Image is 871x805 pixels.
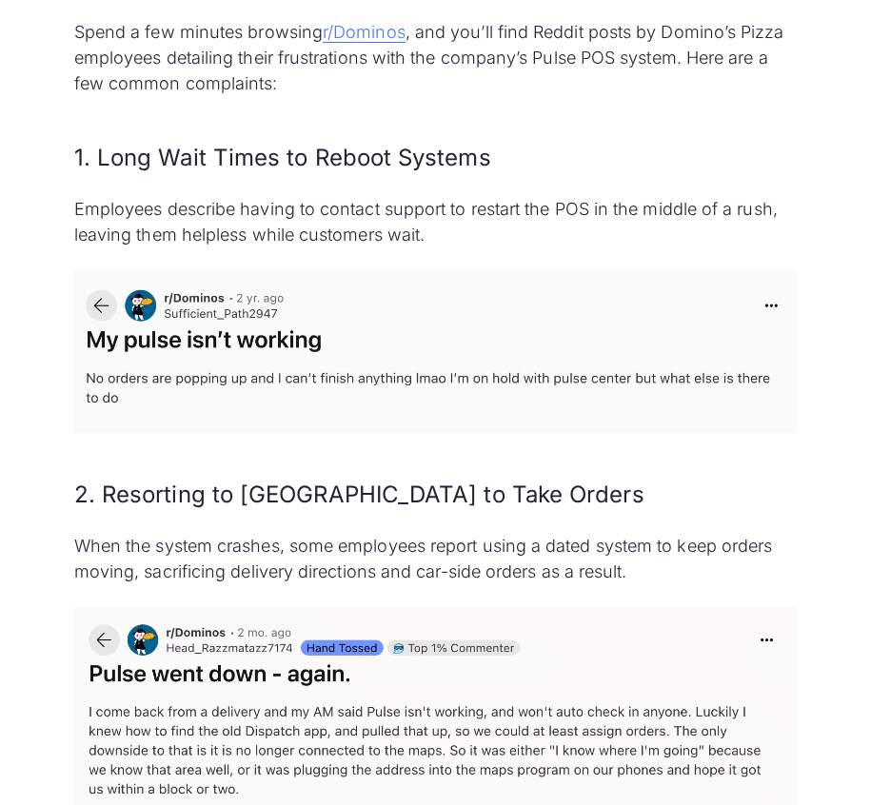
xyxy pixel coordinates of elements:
[323,22,406,43] a: r/Dominos
[74,19,798,96] p: Spend a few minutes browsing , and you’ll find Reddit posts by Domino’s Pizza employees detailing...
[74,196,798,247] p: Employees describe having to contact support to restart the POS in the middle of a rush, leaving ...
[74,479,798,511] h3: 2. Resorting to [GEOGRAPHIC_DATA] to Take Orders
[74,270,798,432] img: u/Sufficient_Path2947 "My pulse isn’t working — No orders are popping up and I can’t finish anyth...
[74,533,798,584] p: When the system crashes, some employees report using a dated system to keep orders moving, sacrif...
[74,142,798,174] h3: 1. Long Wait Times to Reboot Systems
